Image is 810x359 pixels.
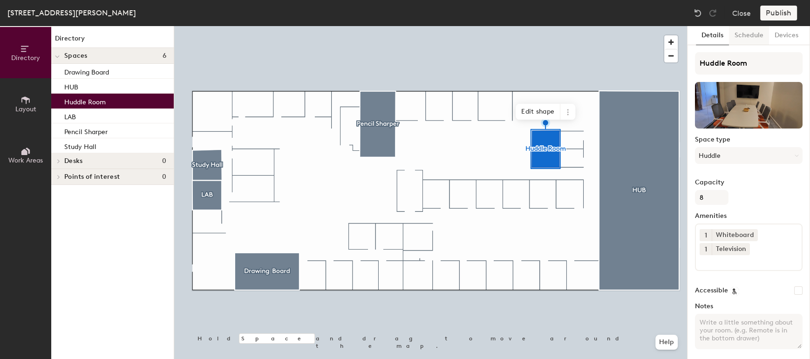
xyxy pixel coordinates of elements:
[712,243,750,255] div: Television
[695,82,803,129] img: The space named Huddle Room
[64,157,82,165] span: Desks
[64,66,109,76] p: Drawing Board
[64,52,88,60] span: Spaces
[162,173,166,181] span: 0
[51,34,174,48] h1: Directory
[696,26,729,45] button: Details
[8,156,43,164] span: Work Areas
[64,81,78,91] p: HUB
[769,26,804,45] button: Devices
[516,104,560,120] span: Edit shape
[11,54,40,62] span: Directory
[708,8,717,18] img: Redo
[15,105,36,113] span: Layout
[705,230,707,240] span: 1
[712,229,758,241] div: Whiteboard
[64,125,108,136] p: Pencil Sharper
[705,244,707,254] span: 1
[695,212,803,220] label: Amenities
[695,147,803,164] button: Huddle
[700,243,712,255] button: 1
[64,140,96,151] p: Study Hall
[695,303,803,310] label: Notes
[693,8,702,18] img: Undo
[695,179,803,186] label: Capacity
[729,26,769,45] button: Schedule
[64,110,76,121] p: LAB
[64,173,120,181] span: Points of interest
[163,52,166,60] span: 6
[64,95,106,106] p: Huddle Room
[695,136,803,143] label: Space type
[732,6,751,20] button: Close
[162,157,166,165] span: 0
[655,335,678,350] button: Help
[695,287,728,294] label: Accessible
[700,229,712,241] button: 1
[7,7,136,19] div: [STREET_ADDRESS][PERSON_NAME]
